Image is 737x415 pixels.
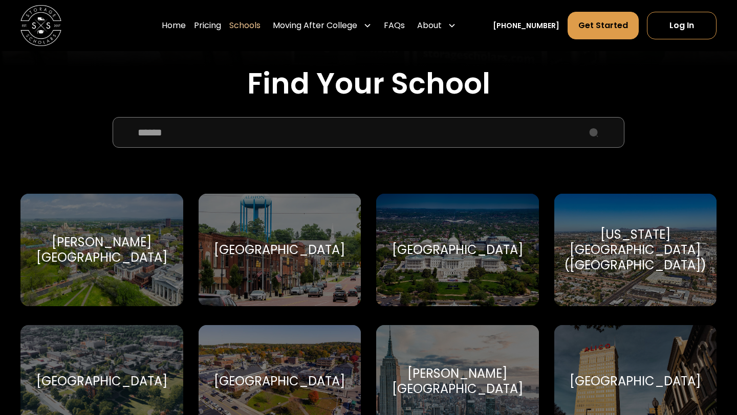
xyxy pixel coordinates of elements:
[199,194,361,306] a: Go to selected school
[214,374,345,389] div: [GEOGRAPHIC_DATA]
[493,20,559,31] a: [PHONE_NUMBER]
[273,19,357,32] div: Moving After College
[568,12,639,39] a: Get Started
[570,374,701,389] div: [GEOGRAPHIC_DATA]
[388,366,527,397] div: [PERSON_NAME][GEOGRAPHIC_DATA]
[392,242,523,258] div: [GEOGRAPHIC_DATA]
[647,12,717,39] a: Log In
[20,194,183,306] a: Go to selected school
[20,66,717,101] h2: Find Your School
[269,11,376,40] div: Moving After College
[20,5,61,46] img: Storage Scholars main logo
[417,19,442,32] div: About
[162,11,186,40] a: Home
[554,194,717,306] a: Go to selected school
[36,374,167,389] div: [GEOGRAPHIC_DATA]
[33,235,171,265] div: [PERSON_NAME][GEOGRAPHIC_DATA]
[214,242,345,258] div: [GEOGRAPHIC_DATA]
[376,194,539,306] a: Go to selected school
[564,227,706,273] div: [US_STATE][GEOGRAPHIC_DATA] ([GEOGRAPHIC_DATA])
[413,11,460,40] div: About
[194,11,221,40] a: Pricing
[384,11,405,40] a: FAQs
[229,11,261,40] a: Schools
